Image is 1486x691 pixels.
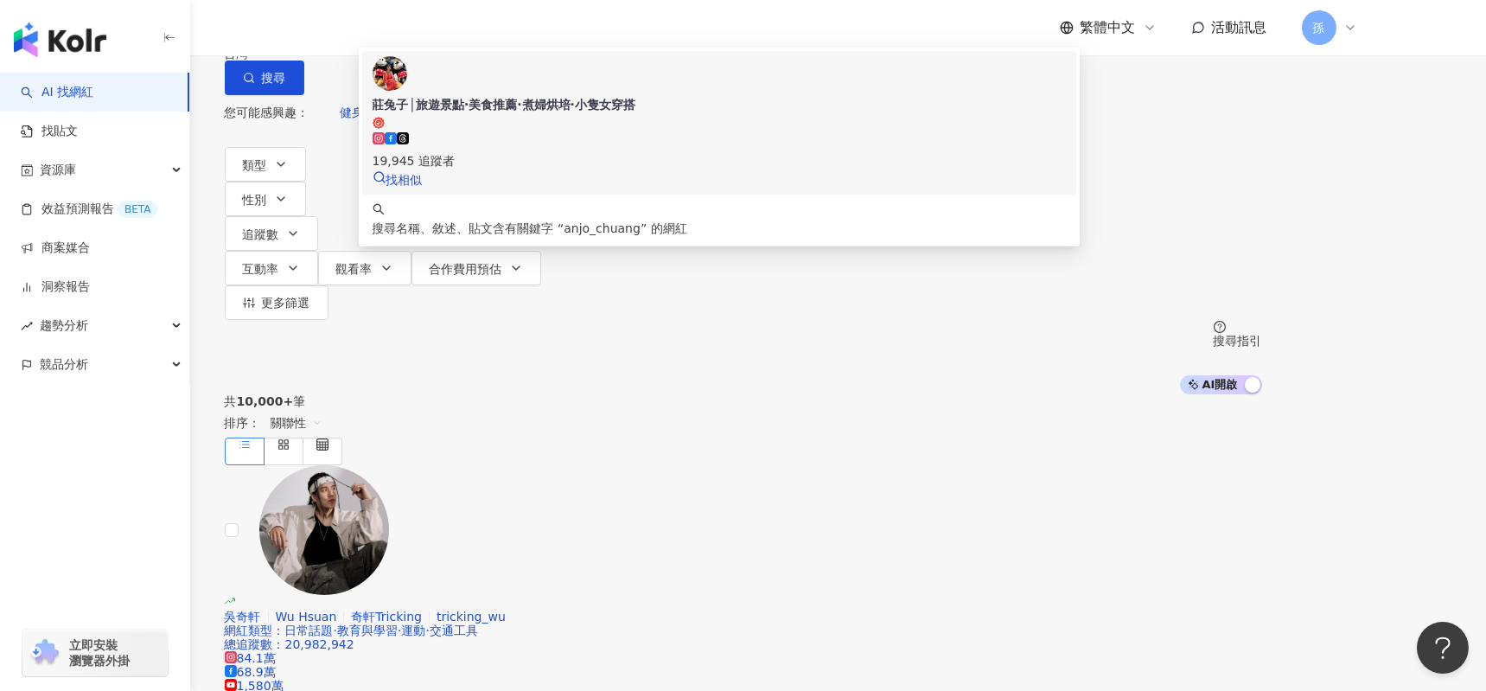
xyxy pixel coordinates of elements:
[373,219,1067,238] div: 搜尋名稱、敘述、貼文含有關鍵字 “ ” 的網紅
[262,71,286,85] span: 搜尋
[14,22,106,57] img: logo
[276,610,337,624] span: Wu Hsuan
[225,216,318,251] button: 追蹤數
[1212,19,1267,35] span: 活動訊息
[425,624,429,637] span: ·
[271,409,322,437] span: 關聯性
[225,106,309,119] span: 您可能感興趣：
[243,158,267,172] span: 類型
[373,173,423,187] a: 找相似
[21,240,90,257] a: 商案媒合
[337,624,398,637] span: 教育與學習
[318,251,411,285] button: 觀看率
[243,227,279,241] span: 追蹤數
[430,624,478,637] span: 交通工具
[401,624,425,637] span: 運動
[225,182,306,216] button: 性別
[225,651,276,665] span: 84.1萬
[437,610,506,624] span: tricking_wu
[430,262,502,276] span: 合作費用預估
[21,201,157,218] a: 效益預測報告BETA
[411,251,541,285] button: 合作費用預估
[322,95,383,130] button: 健身
[225,637,1262,651] div: 總追蹤數 ： 20,982,942
[334,624,337,637] span: ·
[351,610,422,624] span: 奇軒Tricking
[21,278,90,296] a: 洞察報告
[225,624,1262,637] div: 網紅類型 ：
[373,56,407,91] img: KOL Avatar
[237,394,294,408] span: 10,000+
[1313,18,1325,37] span: 孫
[21,123,78,140] a: 找貼文
[21,320,33,332] span: rise
[259,465,389,595] img: KOL Avatar
[373,151,1067,170] div: 19,945 追蹤者
[262,296,310,310] span: 更多篩選
[243,262,279,276] span: 互動率
[373,96,1067,113] div: 莊兔子│旅遊景點·美食推薦·煮婦烘培·小隻女穿搭
[225,665,276,679] span: 68.9萬
[21,84,93,101] a: searchAI 找網紅
[225,285,328,320] button: 更多篩選
[285,624,334,637] span: 日常話題
[40,345,88,384] span: 競品分析
[22,630,168,676] a: chrome extension立即安裝 瀏覽器外掛
[69,637,130,669] span: 立即安裝 瀏覽器外掛
[225,610,261,624] span: 吳奇軒
[225,394,1262,408] div: 共 筆
[336,262,373,276] span: 觀看率
[398,624,401,637] span: ·
[1214,321,1226,333] span: question-circle
[1417,622,1469,674] iframe: Help Scout Beacon - Open
[40,150,76,189] span: 資源庫
[28,639,61,667] img: chrome extension
[40,306,88,345] span: 趨勢分析
[1214,334,1262,348] div: 搜尋指引
[564,221,641,235] span: anjo_chuang
[373,203,385,215] span: search
[386,173,423,187] span: 找相似
[225,251,318,285] button: 互動率
[1081,18,1136,37] span: 繁體中文
[225,147,306,182] button: 類型
[341,106,365,119] span: 健身
[243,193,267,207] span: 性別
[225,408,1262,438] div: 排序：
[225,61,304,95] button: 搜尋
